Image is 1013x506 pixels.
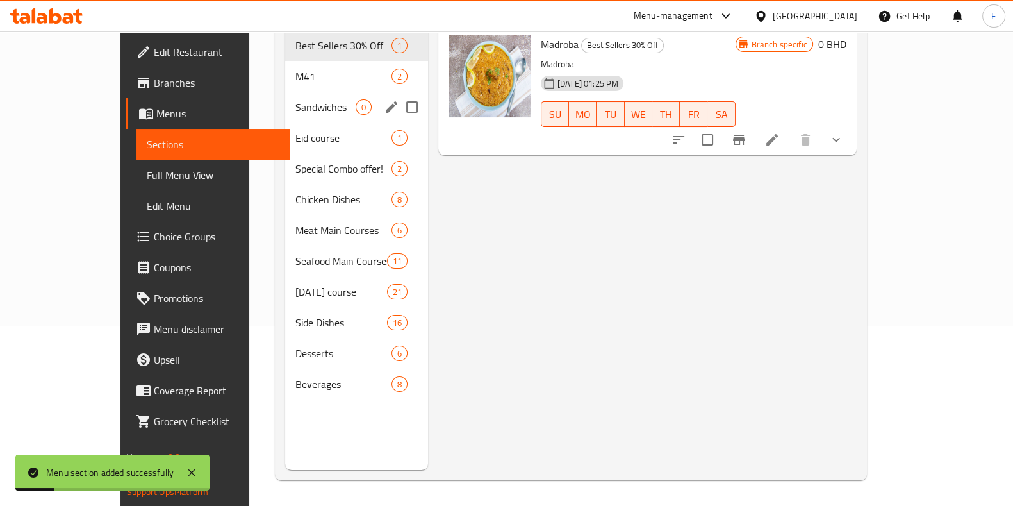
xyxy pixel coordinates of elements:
div: Best Sellers 30% Off1 [285,30,428,61]
span: WE [630,105,647,124]
div: Ramadan course [295,284,387,299]
img: Madroba [449,35,531,117]
span: Madroba [541,35,579,54]
a: Grocery Checklist [126,406,290,437]
div: items [391,38,408,53]
button: edit [382,97,401,117]
svg: Show Choices [828,132,844,148]
span: MO [574,105,591,124]
button: SU [541,101,569,127]
span: 1.0.0 [161,449,181,466]
span: Coupons [154,260,279,275]
span: 8 [392,378,407,391]
span: 1 [392,40,407,52]
span: TU [602,105,619,124]
span: 6 [392,348,407,360]
button: show more [821,124,852,155]
span: Meat Main Courses [295,223,391,238]
span: Beverages [295,376,391,392]
h6: 0 BHD [818,35,846,53]
nav: Menu sections [285,25,428,405]
div: items [387,253,408,269]
span: Desserts [295,346,391,361]
span: Edit Restaurant [154,44,279,60]
a: Edit Menu [136,190,290,221]
a: Sections [136,129,290,160]
span: SA [712,105,730,124]
div: Beverages8 [285,369,428,400]
div: M412 [285,61,428,92]
button: MO [569,101,597,127]
span: Best Sellers 30% Off [582,38,663,53]
div: [DATE] course21 [285,276,428,307]
span: Full Menu View [147,167,279,183]
span: E [991,9,996,23]
span: Special Combo offer! [295,161,391,176]
a: Full Menu View [136,160,290,190]
div: items [387,284,408,299]
span: Sandwiches [295,99,356,115]
a: Menu disclaimer [126,314,290,344]
button: WE [625,101,652,127]
span: M41 [295,69,391,84]
button: SA [707,101,735,127]
div: items [391,223,408,238]
span: Menus [156,106,279,121]
span: Version: [127,449,158,466]
div: items [391,69,408,84]
button: TU [597,101,624,127]
div: Menu section added successfully [46,466,174,480]
a: Coverage Report [126,375,290,406]
div: items [356,99,372,115]
div: items [391,376,408,392]
div: items [391,192,408,207]
span: Branches [154,75,279,90]
div: Eid course1 [285,122,428,153]
span: 6 [392,224,407,237]
div: items [387,315,408,330]
a: Branches [126,67,290,98]
span: Edit Menu [147,198,279,214]
span: 11 [388,255,407,267]
div: items [391,346,408,361]
a: Menus [126,98,290,129]
a: Promotions [126,283,290,314]
a: Support.OpsPlatform [127,484,208,500]
span: Coverage Report [154,383,279,398]
a: Coupons [126,252,290,283]
span: SU [547,105,564,124]
span: Choice Groups [154,229,279,244]
span: Side Dishes [295,315,387,330]
span: 16 [388,317,407,329]
div: Menu-management [634,8,712,24]
div: Desserts6 [285,338,428,369]
button: TH [652,101,680,127]
div: Eid course [295,130,391,146]
span: Promotions [154,291,279,306]
a: Upsell [126,344,290,375]
a: Edit menu item [764,132,780,148]
div: Chicken Dishes8 [285,184,428,215]
div: Chicken Dishes [295,192,391,207]
a: Edit Restaurant [126,37,290,67]
span: [DATE] course [295,284,387,299]
div: Special Combo offer!2 [285,153,428,184]
div: Sandwiches0edit [285,92,428,122]
span: Upsell [154,352,279,367]
span: 1 [392,132,407,144]
button: Branch-specific-item [723,124,754,155]
div: [GEOGRAPHIC_DATA] [773,9,857,23]
button: FR [680,101,707,127]
span: 21 [388,286,407,298]
button: delete [790,124,821,155]
span: 8 [392,194,407,206]
span: Select to update [694,126,721,153]
a: Choice Groups [126,221,290,252]
span: Menu disclaimer [154,321,279,337]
